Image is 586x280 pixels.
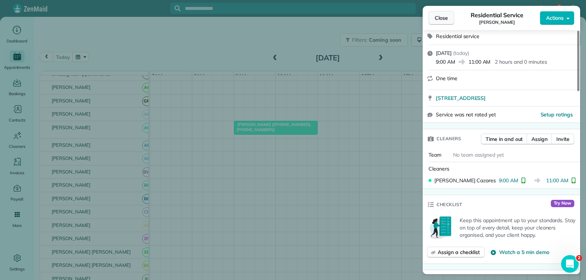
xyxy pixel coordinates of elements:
span: [DATE] [436,50,452,56]
span: No team assigned yet [453,152,504,158]
button: Close [429,11,454,25]
p: 2 hours and 0 minutes [495,58,547,66]
span: Close [435,14,448,22]
a: [STREET_ADDRESS] [436,94,576,102]
span: [STREET_ADDRESS] [436,94,486,102]
span: 2 [576,255,582,261]
span: Cleaners [429,165,449,172]
span: Cleaners [437,135,461,142]
button: Setup ratings [541,111,573,118]
span: 11:00 AM [468,58,491,66]
span: 9:00 AM [499,177,518,184]
iframe: Intercom live chat [561,255,579,273]
span: [PERSON_NAME] Cazares [434,177,496,184]
span: Service was not rated yet [436,111,496,119]
span: Time in and out [486,135,523,143]
p: Keep this appointment up to your standards. Stay on top of every detail, keep your cleaners organ... [460,217,576,239]
span: ( today ) [453,50,469,56]
span: One time [436,75,457,82]
span: Assign a checklist [438,249,480,256]
button: Assign a checklist [427,247,485,258]
button: Invite [552,134,574,145]
button: Watch a 5 min demo [490,249,549,256]
span: 9:00 AM [436,58,455,66]
span: Watch a 5 min demo [499,249,549,256]
span: 11:00 AM [546,177,568,184]
button: Time in and out [481,134,527,145]
span: [PERSON_NAME] [479,19,515,25]
span: Team [429,152,441,158]
span: Assign [531,135,548,143]
span: Invite [556,135,570,143]
span: Try Now [551,200,574,207]
span: Residential service [436,33,479,40]
span: Checklist [437,201,462,208]
button: Assign [527,134,552,145]
span: Residential Service [471,11,523,19]
span: Actions [546,14,564,22]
